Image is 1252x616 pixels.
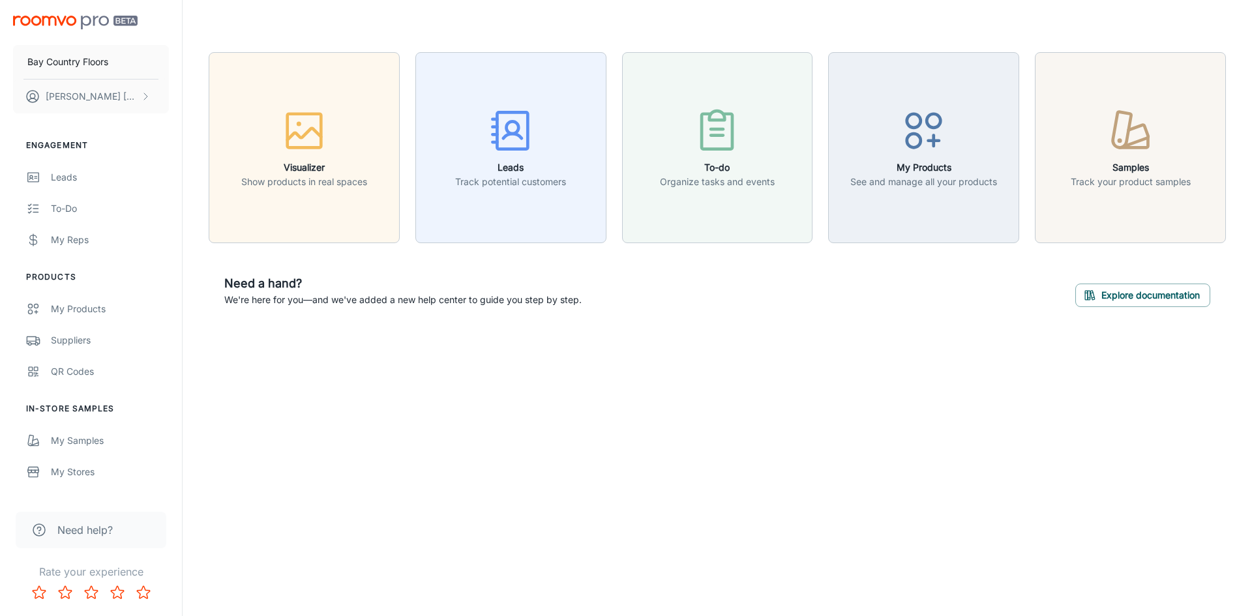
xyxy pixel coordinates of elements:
[1075,284,1210,307] button: Explore documentation
[1075,287,1210,301] a: Explore documentation
[224,293,582,307] p: We're here for you—and we've added a new help center to guide you step by step.
[850,175,997,189] p: See and manage all your products
[51,364,169,379] div: QR Codes
[51,302,169,316] div: My Products
[660,160,775,175] h6: To-do
[455,175,566,189] p: Track potential customers
[415,52,606,243] button: LeadsTrack potential customers
[13,16,138,29] img: Roomvo PRO Beta
[1035,140,1226,153] a: SamplesTrack your product samples
[1035,52,1226,243] button: SamplesTrack your product samples
[224,274,582,293] h6: Need a hand?
[241,160,367,175] h6: Visualizer
[46,89,138,104] p: [PERSON_NAME] [PERSON_NAME]
[1071,160,1191,175] h6: Samples
[415,140,606,153] a: LeadsTrack potential customers
[209,52,400,243] button: VisualizerShow products in real spaces
[622,52,813,243] button: To-doOrganize tasks and events
[850,160,997,175] h6: My Products
[13,80,169,113] button: [PERSON_NAME] [PERSON_NAME]
[13,45,169,79] button: Bay Country Floors
[828,140,1019,153] a: My ProductsSee and manage all your products
[622,140,813,153] a: To-doOrganize tasks and events
[51,333,169,347] div: Suppliers
[27,55,108,69] p: Bay Country Floors
[828,52,1019,243] button: My ProductsSee and manage all your products
[455,160,566,175] h6: Leads
[241,175,367,189] p: Show products in real spaces
[1071,175,1191,189] p: Track your product samples
[51,233,169,247] div: My Reps
[51,201,169,216] div: To-do
[51,170,169,184] div: Leads
[660,175,775,189] p: Organize tasks and events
